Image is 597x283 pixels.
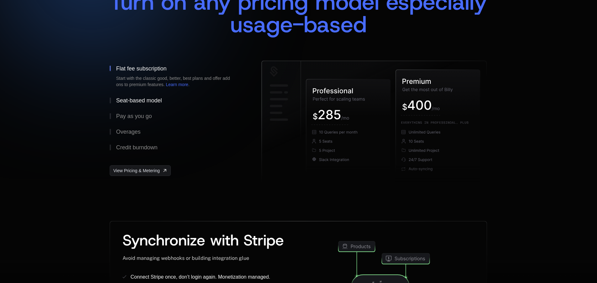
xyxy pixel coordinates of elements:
[116,113,152,119] div: Pay as you go
[116,66,166,71] div: Flat fee subscription
[110,93,241,108] button: Seat-based model
[110,124,241,140] button: Overages
[116,145,157,150] div: Credit burndown
[116,75,235,88] div: Start with the classic good, better, best plans and offer add ons to premium features. .
[408,100,431,110] g: 400
[166,82,188,87] a: Learn more
[113,167,160,174] span: View Pricing & Metering
[123,255,249,261] span: Avoid managing webhooks or building integration glue
[130,274,270,280] span: Connect Stripe once, don’t login again. Monetization managed.
[123,230,284,250] span: Synchronize with Stripe
[116,129,140,135] div: Overages
[110,61,241,93] button: Flat fee subscriptionStart with the classic good, better, best plans and offer add ons to premium...
[319,110,341,119] g: 285
[110,108,241,124] button: Pay as you go
[110,165,170,176] a: [object Object],[object Object]
[110,140,241,155] button: Credit burndown
[116,98,162,103] div: Seat-based model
